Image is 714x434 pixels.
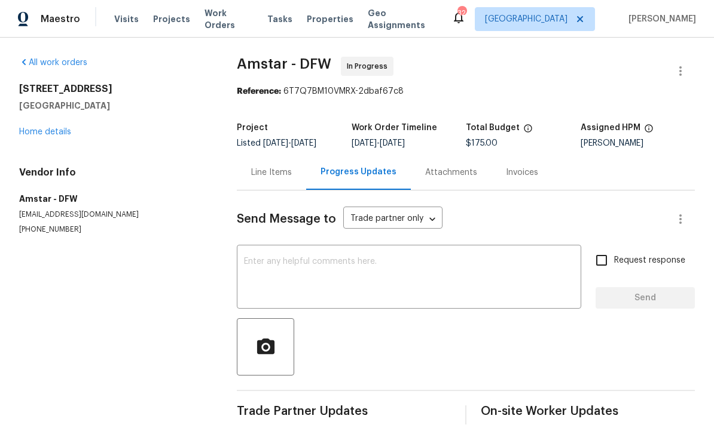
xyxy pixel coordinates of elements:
p: [EMAIL_ADDRESS][DOMAIN_NAME] [19,210,208,220]
div: [PERSON_NAME] [581,139,695,147]
h5: Work Order Timeline [352,124,437,132]
p: [PHONE_NUMBER] [19,224,208,235]
a: Home details [19,128,71,136]
span: Work Orders [205,7,253,31]
span: Tasks [267,15,292,23]
span: - [352,139,405,147]
span: [DATE] [291,139,316,147]
div: 32 [457,7,466,19]
span: [DATE] [352,139,377,147]
span: Projects [153,13,190,25]
span: The total cost of line items that have been proposed by Opendoor. This sum includes line items th... [523,124,533,139]
span: [DATE] [263,139,288,147]
span: - [263,139,316,147]
div: Line Items [251,167,292,178]
span: Maestro [41,13,80,25]
span: [PERSON_NAME] [624,13,696,25]
div: Trade partner only [343,210,443,229]
h5: Assigned HPM [581,124,640,132]
span: [GEOGRAPHIC_DATA] [485,13,567,25]
span: Amstar - DFW [237,57,331,71]
div: Progress Updates [321,166,396,178]
h5: Project [237,124,268,132]
b: Reference: [237,87,281,96]
div: 6T7Q7BM10VMRX-2dbaf67c8 [237,85,695,97]
span: Geo Assignments [368,7,437,31]
a: All work orders [19,59,87,67]
span: Send Message to [237,213,336,225]
span: Trade Partner Updates [237,405,451,417]
span: Request response [614,254,685,267]
h4: Vendor Info [19,167,208,178]
span: $175.00 [466,139,498,147]
span: [DATE] [380,139,405,147]
h5: Total Budget [466,124,520,132]
span: Listed [237,139,316,147]
h5: [GEOGRAPHIC_DATA] [19,100,208,112]
h5: Amstar - DFW [19,193,208,205]
span: The hpm assigned to this work order. [644,124,654,139]
div: Invoices [506,167,538,178]
span: In Progress [347,60,392,72]
h2: [STREET_ADDRESS] [19,83,208,95]
span: On-site Worker Updates [481,405,695,417]
span: Visits [114,13,139,25]
span: Properties [307,13,353,25]
div: Attachments [425,167,477,178]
